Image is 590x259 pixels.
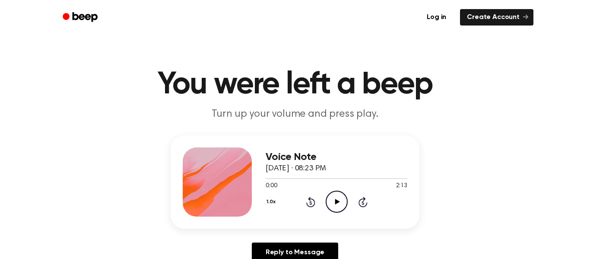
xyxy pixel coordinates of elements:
h1: You were left a beep [74,69,516,100]
h3: Voice Note [266,151,407,163]
span: 0:00 [266,182,277,191]
a: Log in [418,7,455,27]
a: Beep [57,9,105,26]
button: 1.0x [266,195,279,209]
span: 2:13 [396,182,407,191]
span: [DATE] · 08:23 PM [266,165,326,173]
a: Create Account [460,9,533,26]
p: Turn up your volume and press play. [129,107,461,122]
